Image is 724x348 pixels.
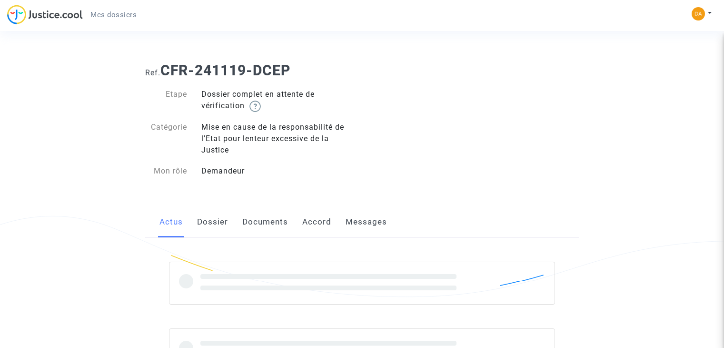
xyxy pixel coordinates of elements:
a: Actus [159,206,183,238]
b: CFR-241119-DCEP [160,62,290,79]
a: Dossier [197,206,228,238]
div: Mise en cause de la responsabilité de l'Etat pour lenteur excessive de la Justice [194,122,362,156]
img: jc-logo.svg [7,5,83,24]
div: Demandeur [194,165,362,177]
div: Etape [138,89,194,112]
img: da980e2d1194af25bfdba26153bbf4b4 [692,7,705,20]
a: Mes dossiers [83,8,144,22]
a: Messages [346,206,387,238]
span: Ref. [145,68,160,77]
div: Mon rôle [138,165,194,177]
div: Dossier complet en attente de vérification [194,89,362,112]
img: help.svg [249,101,261,112]
a: Documents [242,206,288,238]
div: Catégorie [138,122,194,156]
span: Mes dossiers [90,10,137,19]
a: Accord [302,206,331,238]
